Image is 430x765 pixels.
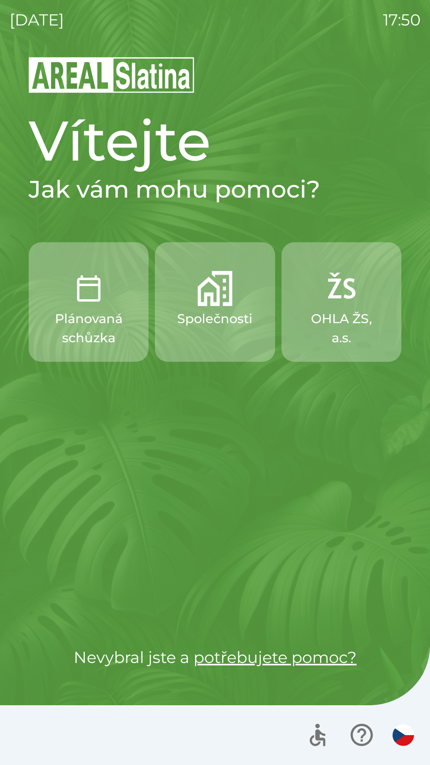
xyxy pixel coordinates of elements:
a: potřebujete pomoc? [193,647,357,667]
img: 9f72f9f4-8902-46ff-b4e6-bc4241ee3c12.png [324,271,359,306]
img: 58b4041c-2a13-40f9-aad2-b58ace873f8c.png [197,271,233,306]
p: [DATE] [10,8,64,32]
p: Společnosti [177,309,252,328]
img: 0ea463ad-1074-4378-bee6-aa7a2f5b9440.png [71,271,106,306]
h1: Vítejte [29,107,401,175]
button: Plánovaná schůzka [29,242,149,362]
img: cs flag [393,724,414,746]
button: Společnosti [155,242,275,362]
p: Plánovaná schůzka [48,309,129,347]
p: Nevybral jste a [29,645,401,669]
button: OHLA ŽS, a.s. [281,242,401,362]
p: 17:50 [383,8,420,32]
img: Logo [29,56,401,94]
p: OHLA ŽS, a.s. [301,309,382,347]
h2: Jak vám mohu pomoci? [29,175,401,204]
